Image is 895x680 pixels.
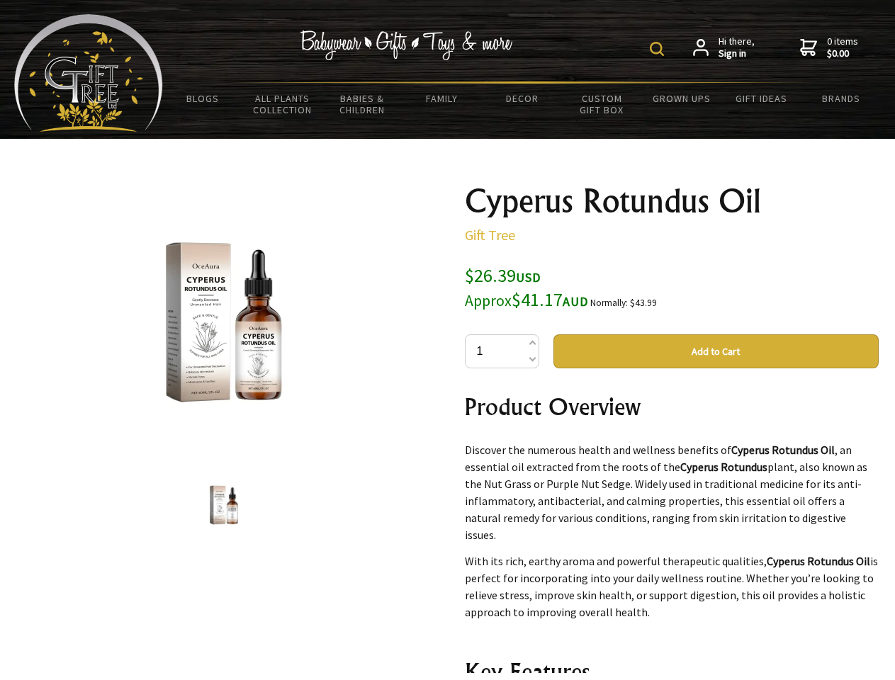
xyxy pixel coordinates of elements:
[465,390,879,424] h2: Product Overview
[197,478,251,532] img: Cyperus Rotundus Oil
[300,30,513,60] img: Babywear - Gifts - Toys & more
[516,269,541,285] span: USD
[243,84,323,125] a: All Plants Collection
[719,47,755,60] strong: Sign in
[590,297,657,309] small: Normally: $43.99
[827,47,858,60] strong: $0.00
[113,212,334,433] img: Cyperus Rotundus Oil
[482,84,562,113] a: Decor
[680,460,767,474] strong: Cyperus Rotundus
[163,84,243,113] a: BLOGS
[465,441,879,543] p: Discover the numerous health and wellness benefits of , an essential oil extracted from the roots...
[14,14,163,132] img: Babyware - Gifts - Toys and more...
[562,84,642,125] a: Custom Gift Box
[563,293,588,310] span: AUD
[465,226,515,244] a: Gift Tree
[650,42,664,56] img: product search
[767,554,870,568] strong: Cyperus Rotundus Oil
[465,552,879,620] p: With its rich, earthy aroma and powerful therapeutic qualities, is perfect for incorporating into...
[465,263,588,311] span: $26.39 $41.17
[465,184,879,218] h1: Cyperus Rotundus Oil
[641,84,721,113] a: Grown Ups
[731,443,835,457] strong: Cyperus Rotundus Oil
[322,84,403,125] a: Babies & Children
[403,84,483,113] a: Family
[827,35,858,60] span: 0 items
[553,334,879,368] button: Add to Cart
[719,35,755,60] span: Hi there,
[800,35,858,60] a: 0 items$0.00
[721,84,801,113] a: Gift Ideas
[801,84,882,113] a: Brands
[693,35,755,60] a: Hi there,Sign in
[465,291,512,310] small: Approx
